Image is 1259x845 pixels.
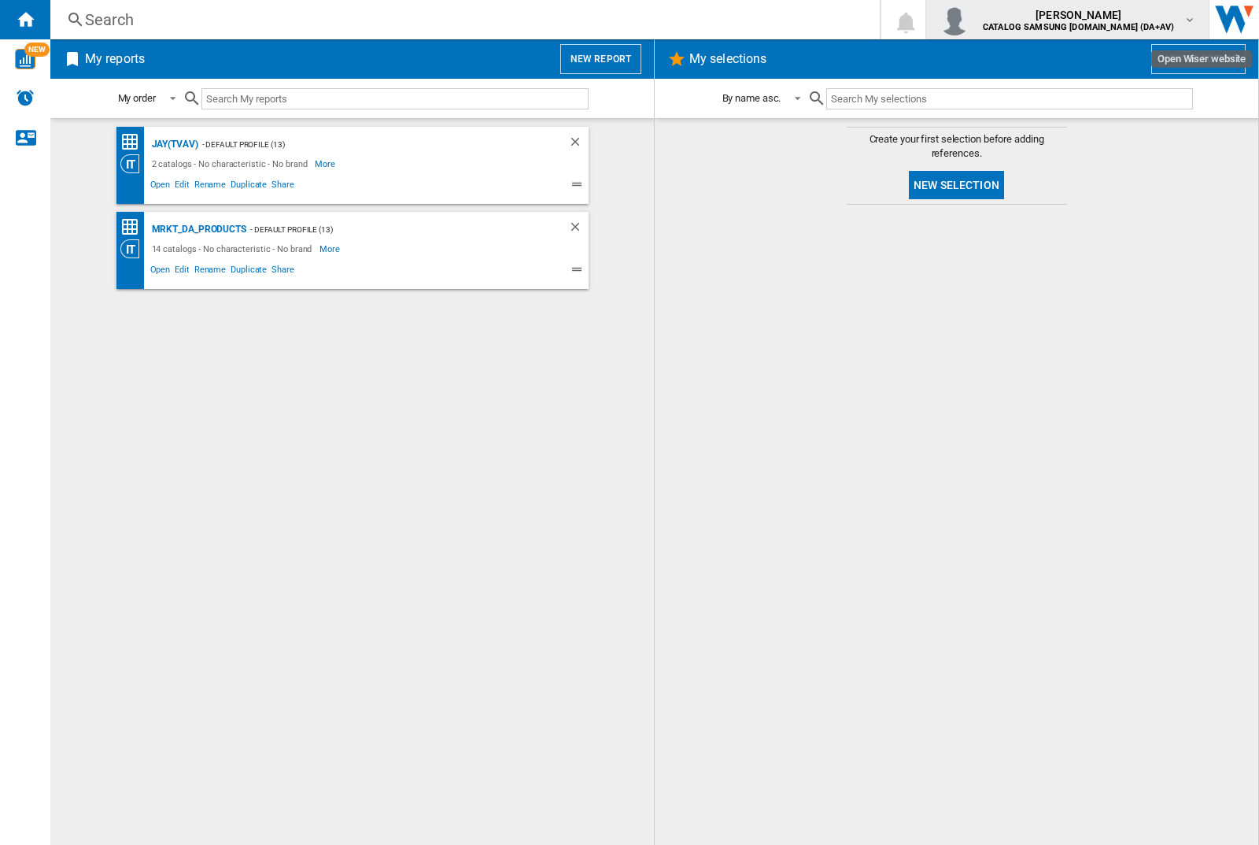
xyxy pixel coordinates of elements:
div: Search [85,9,839,31]
img: profile.jpg [939,4,970,35]
span: Duplicate [228,177,269,196]
div: By name asc. [722,92,781,104]
span: Edit [172,262,192,281]
button: New selection [1151,44,1246,74]
h2: My selections [686,44,770,74]
img: wise-card.svg [15,49,35,69]
span: More [319,239,342,258]
h2: My reports [82,44,148,74]
span: Rename [192,262,228,281]
input: Search My selections [826,88,1192,109]
div: My order [118,92,156,104]
div: Price Matrix [120,132,148,152]
b: CATALOG SAMSUNG [DOMAIN_NAME] (DA+AV) [983,22,1174,32]
span: Edit [172,177,192,196]
div: Category View [120,154,148,173]
div: - Default profile (13) [246,220,537,239]
div: Price Matrix [120,217,148,237]
span: Create your first selection before adding references. [847,132,1067,161]
span: Duplicate [228,262,269,281]
button: New report [560,44,641,74]
img: alerts-logo.svg [16,88,35,107]
span: NEW [24,43,50,57]
div: MRKT_DA_PRODUCTS [148,220,246,239]
div: Category View [120,239,148,258]
span: More [315,154,338,173]
span: Open [148,177,173,196]
button: New selection [909,171,1004,199]
span: Share [269,177,297,196]
div: JAY(TVAV) [148,135,198,154]
span: Share [269,262,297,281]
span: [PERSON_NAME] [983,7,1174,23]
span: Open [148,262,173,281]
div: 14 catalogs - No characteristic - No brand [148,239,320,258]
div: Delete [568,135,589,154]
span: Rename [192,177,228,196]
div: - Default profile (13) [198,135,537,154]
div: Delete [568,220,589,239]
div: 2 catalogs - No characteristic - No brand [148,154,316,173]
input: Search My reports [201,88,589,109]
